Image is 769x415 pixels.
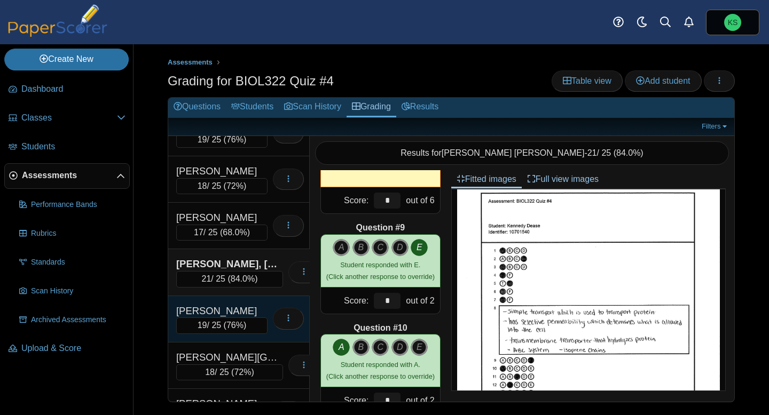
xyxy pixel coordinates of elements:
[21,83,125,95] span: Dashboard
[403,288,440,314] div: out of 2
[347,98,396,117] a: Grading
[4,336,130,362] a: Upload & Score
[198,135,207,144] span: 19
[352,239,370,256] i: B
[223,228,247,237] span: 68.0%
[625,70,701,92] a: Add student
[202,274,211,283] span: 21
[411,339,428,356] i: E
[321,387,371,413] div: Score:
[563,76,611,85] span: Table view
[333,339,350,356] i: A
[176,132,268,148] div: / 25 ( )
[198,181,207,190] span: 18
[176,178,268,194] div: / 25 ( )
[168,58,213,66] span: Assessments
[4,49,129,70] a: Create New
[396,98,444,117] a: Results
[636,76,690,85] span: Add student
[21,141,125,153] span: Students
[15,192,130,218] a: Performance Bands
[4,106,130,131] a: Classes
[4,77,130,102] a: Dashboard
[31,228,125,239] span: Rubrics
[677,11,701,34] a: Alerts
[403,187,440,213] div: out of 6
[176,257,283,271] div: [PERSON_NAME], [PERSON_NAME]
[168,72,334,90] h1: Grading for BIOL322 Quiz #4
[15,221,130,246] a: Rubrics
[168,98,226,117] a: Questions
[411,239,428,256] i: E
[31,286,125,297] span: Scan History
[341,361,420,369] span: Student responded with A.
[372,239,389,256] i: C
[706,10,759,35] a: Kevin Shuman
[391,339,409,356] i: D
[4,29,111,38] a: PaperScorer
[352,339,370,356] i: B
[31,315,125,325] span: Archived Assessments
[176,211,268,225] div: [PERSON_NAME]
[522,170,604,188] a: Full view images
[176,397,268,411] div: [PERSON_NAME]
[205,368,215,377] span: 18
[226,321,244,330] span: 76%
[326,361,435,380] small: (Click another response to override)
[354,322,407,334] b: Question #10
[451,170,522,188] a: Fitted images
[176,317,268,333] div: / 25 ( )
[4,4,111,37] img: PaperScorer
[333,239,350,256] i: A
[231,274,255,283] span: 84.0%
[198,321,207,330] span: 19
[22,170,116,181] span: Assessments
[699,121,732,132] a: Filters
[226,135,244,144] span: 76%
[176,164,268,178] div: [PERSON_NAME]
[4,134,130,160] a: Students
[552,70,623,92] a: Table view
[616,148,640,157] span: 84.0%
[391,239,409,256] i: D
[176,364,283,380] div: / 25 ( )
[321,288,371,314] div: Score:
[15,307,130,333] a: Archived Assessments
[176,304,268,318] div: [PERSON_NAME]
[176,271,283,287] div: / 25 ( )
[226,181,244,190] span: 72%
[21,342,125,354] span: Upload & Score
[31,199,125,210] span: Performance Bands
[234,368,251,377] span: 72%
[4,163,130,189] a: Assessments
[176,350,283,364] div: [PERSON_NAME][GEOGRAPHIC_DATA]
[587,148,597,157] span: 21
[15,250,130,275] a: Standards
[356,222,405,234] b: Question #9
[403,387,440,413] div: out of 2
[31,257,125,268] span: Standards
[165,56,215,69] a: Assessments
[372,339,389,356] i: C
[15,278,130,304] a: Scan History
[21,112,117,124] span: Classes
[326,261,435,281] small: (Click another response to override)
[728,19,738,26] span: Kevin Shuman
[315,141,729,165] div: Results for - / 25 ( )
[442,148,585,157] span: [PERSON_NAME] [PERSON_NAME]
[724,14,741,31] span: Kevin Shuman
[176,225,268,241] div: / 25 ( )
[340,261,420,269] span: Student responded with E.
[226,98,279,117] a: Students
[321,187,371,213] div: Score:
[194,228,203,237] span: 17
[279,98,347,117] a: Scan History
